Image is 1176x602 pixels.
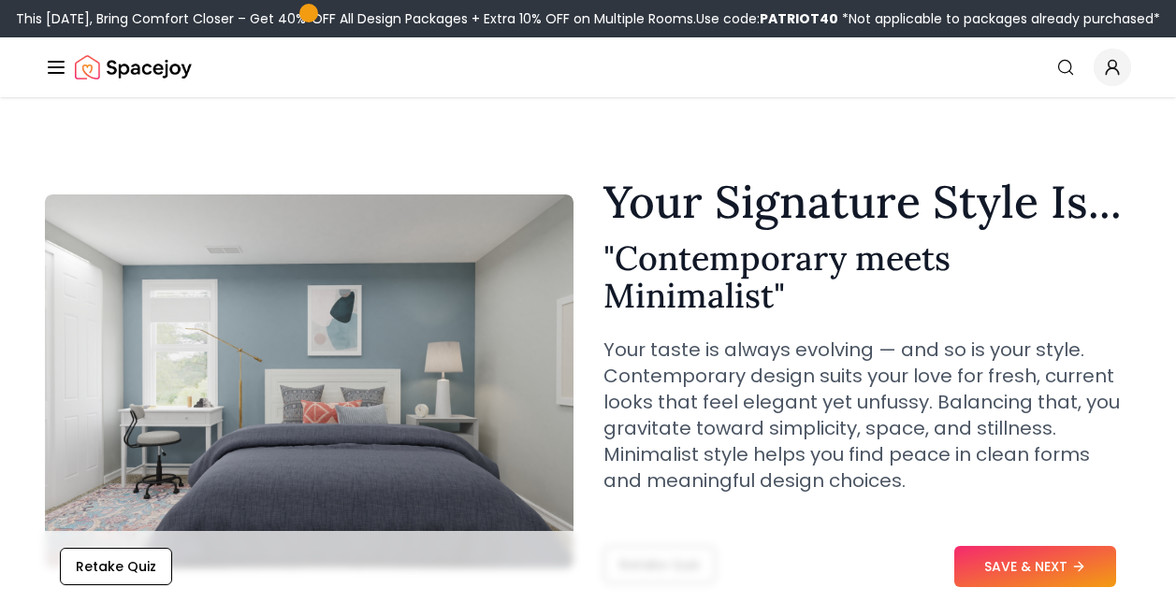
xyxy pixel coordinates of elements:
[45,194,573,568] img: Contemporary meets Minimalist Style Example
[603,239,1132,314] h2: " Contemporary meets Minimalist "
[45,37,1131,97] nav: Global
[696,9,838,28] span: Use code:
[954,546,1116,587] button: SAVE & NEXT
[16,9,1160,28] div: This [DATE], Bring Comfort Closer – Get 40% OFF All Design Packages + Extra 10% OFF on Multiple R...
[60,548,172,585] button: Retake Quiz
[603,337,1132,494] p: Your taste is always evolving — and so is your style. Contemporary design suits your love for fre...
[838,9,1160,28] span: *Not applicable to packages already purchased*
[760,9,838,28] b: PATRIOT40
[603,179,1132,224] h1: Your Signature Style Is...
[75,49,192,86] img: Spacejoy Logo
[75,49,192,86] a: Spacejoy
